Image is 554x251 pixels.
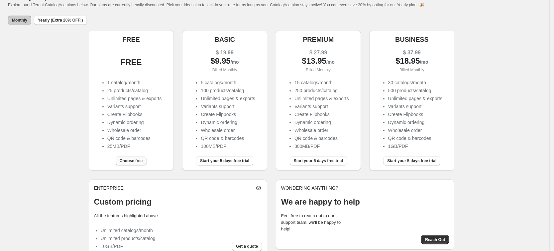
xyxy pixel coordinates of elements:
[187,67,262,73] p: Billed Monthly
[201,119,255,126] li: Dynamic ordering
[281,213,348,232] p: Feel free to reach out to our support team, we'll be happy to help!
[388,95,442,102] li: Unlimited pages & exports
[281,49,356,56] div: $ 27.99
[425,237,445,242] span: Reach Out
[303,35,334,43] h5: PREMIUM
[294,127,349,134] li: Wholesale order
[395,35,429,43] h5: BUSINESS
[294,158,343,163] span: Start your 5 days free trial
[388,111,442,118] li: Create Flipbooks
[122,35,140,43] h5: FREE
[294,143,349,150] li: 300MB/PDF
[196,156,253,165] button: Start your 5 days free trial
[388,119,442,126] li: Dynamic ordering
[38,18,83,23] span: Yearly (Extra 20% OFF!)
[214,35,235,43] h5: BASIC
[281,67,356,73] p: Billed Monthly
[294,119,349,126] li: Dynamic ordering
[201,103,255,110] li: Variants support
[107,103,162,110] li: Variants support
[294,135,349,142] li: QR code & barcodes
[388,127,442,134] li: Wholesale order
[375,58,449,65] div: $ 18.95
[281,58,356,65] div: $ 13.95
[326,59,335,65] span: /mo
[94,197,262,207] p: Custom pricing
[107,95,162,102] li: Unlimited pages & exports
[201,95,255,102] li: Unlimited pages & exports
[200,158,249,163] span: Start your 5 days free trial
[388,135,442,142] li: QR code & barcodes
[388,143,442,150] li: 1GB/PDF
[388,103,442,110] li: Variants support
[383,156,440,165] button: Start your 5 days free trial
[94,59,168,66] div: FREE
[107,135,162,142] li: QR code & barcodes
[120,158,143,163] span: Choose free
[201,127,255,134] li: Wholesale order
[201,135,255,142] li: QR code & barcodes
[201,87,255,94] li: 100 products/catalog
[107,111,162,118] li: Create Flipbooks
[236,244,258,249] span: Get a quote
[107,143,162,150] li: 25MB/PDF
[187,58,262,65] div: $ 9.95
[101,243,156,250] li: 10GB/PDF
[375,67,449,73] p: Billed Monthly
[294,87,349,94] li: 250 products/catalog
[421,235,449,244] button: Reach Out
[281,185,449,191] p: WONDERING ANYTHING?
[375,49,449,56] div: $ 37.99
[107,119,162,126] li: Dynamic ordering
[201,111,255,118] li: Create Flipbooks
[294,95,349,102] li: Unlimited pages & exports
[231,59,239,65] span: /mo
[8,16,31,25] button: Monthly
[388,79,442,86] li: 30 catalogs/month
[107,79,162,86] li: 1 catalog/month
[294,79,349,86] li: 15 catalogs/month
[107,87,162,94] li: 25 products/catalog
[294,103,349,110] li: Variants support
[294,111,349,118] li: Create Flipbooks
[201,79,255,86] li: 5 catalogs/month
[101,227,156,234] li: Unlimited catalogs/month
[107,127,162,134] li: Wholesale order
[34,16,87,25] button: Yearly (Extra 20% OFF!)
[187,49,262,56] div: $ 19.99
[94,213,158,218] label: All the features highlighted above
[420,59,428,65] span: /mo
[388,87,442,94] li: 500 products/catalog
[12,18,27,23] span: Monthly
[8,3,426,7] span: Explore our different CatalogAce plans below. Our plans are currently heavily discounted. Pick yo...
[387,158,436,163] span: Start your 5 days free trial
[101,235,156,242] li: Unlimited products/catalog
[290,156,347,165] button: Start your 5 days free trial
[232,242,262,251] button: Get a quote
[201,143,255,150] li: 100MB/PDF
[94,185,124,191] p: ENTERPRISE
[116,156,147,165] button: Choose free
[281,197,449,207] p: We are happy to help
